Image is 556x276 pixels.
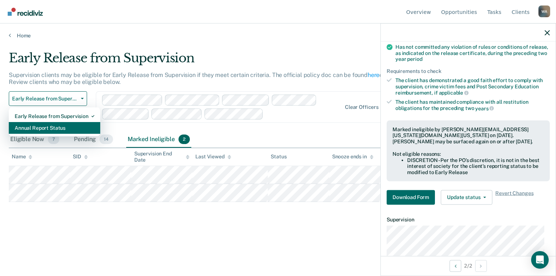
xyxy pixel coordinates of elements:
[531,251,549,269] div: Open Intercom Messenger
[15,110,94,122] div: Early Release from Supervision
[12,96,78,102] span: Early Release from Supervision
[72,132,114,148] div: Pending
[392,126,544,144] div: Marked ineligible by [PERSON_NAME][EMAIL_ADDRESS][US_STATE][DOMAIN_NAME][US_STATE] on [DATE]. [PE...
[9,107,100,137] div: Dropdown Menu
[9,132,61,148] div: Eligible Now
[407,56,422,62] span: period
[179,135,190,144] span: 2
[475,105,494,111] span: years
[332,154,373,160] div: Snooze ends in
[73,154,88,160] div: SID
[395,99,550,111] div: The client has maintained compliance with all restitution obligations for the preceding two
[15,122,94,134] div: Annual Report Status
[495,190,533,205] span: Revert Changes
[195,154,231,160] div: Last Viewed
[271,154,286,160] div: Status
[407,157,544,175] li: DISCRETION - Per the PO’s discretion, it is not in the best interest of society for the client’s ...
[387,216,550,222] dt: Supervision
[439,90,469,96] span: applicable
[126,132,191,148] div: Marked Ineligible
[538,5,550,17] button: Profile dropdown button
[368,71,379,78] a: here
[395,77,550,96] div: The client has demonstrated a good faith effort to comply with supervision, crime victim fees and...
[381,256,556,275] div: 2 / 2
[387,190,435,205] button: Download Form
[345,104,379,110] div: Clear officers
[538,5,550,17] div: W A
[48,135,59,144] span: 7
[475,260,487,272] button: Next Opportunity
[395,44,550,62] div: Has not committed any violation of rules or conditions of release, as indicated on the release ce...
[134,151,189,163] div: Supervision End Date
[441,190,492,205] button: Update status
[12,154,32,160] div: Name
[387,190,438,205] a: Navigate to form link
[99,135,113,144] span: 14
[392,151,544,157] div: Not eligible reasons:
[9,71,424,85] p: Supervision clients may be eligible for Early Release from Supervision if they meet certain crite...
[9,32,547,39] a: Home
[387,68,550,74] div: Requirements to check
[9,51,426,71] div: Early Release from Supervision
[450,260,461,272] button: Previous Opportunity
[8,8,43,16] img: Recidiviz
